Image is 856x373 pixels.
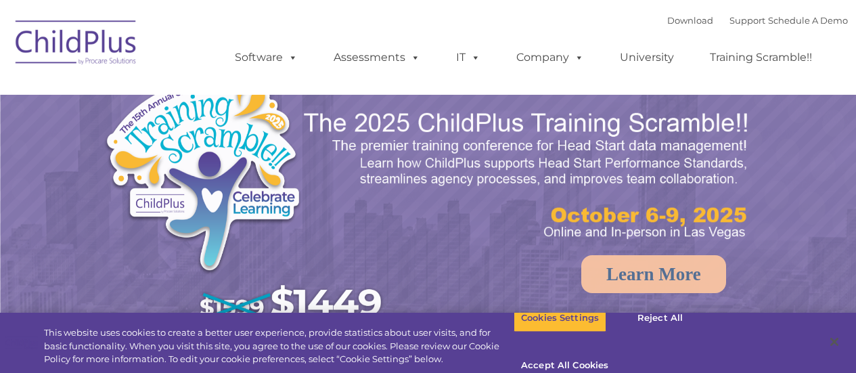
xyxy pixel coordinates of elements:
[581,255,726,293] a: Learn More
[696,44,826,71] a: Training Scramble!!
[667,15,713,26] a: Download
[768,15,848,26] a: Schedule A Demo
[618,304,702,332] button: Reject All
[819,327,849,357] button: Close
[443,44,494,71] a: IT
[729,15,765,26] a: Support
[320,44,434,71] a: Assessments
[503,44,598,71] a: Company
[9,11,144,79] img: ChildPlus by Procare Solutions
[221,44,311,71] a: Software
[44,326,514,366] div: This website uses cookies to create a better user experience, provide statistics about user visit...
[667,15,848,26] font: |
[514,304,606,332] button: Cookies Settings
[606,44,688,71] a: University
